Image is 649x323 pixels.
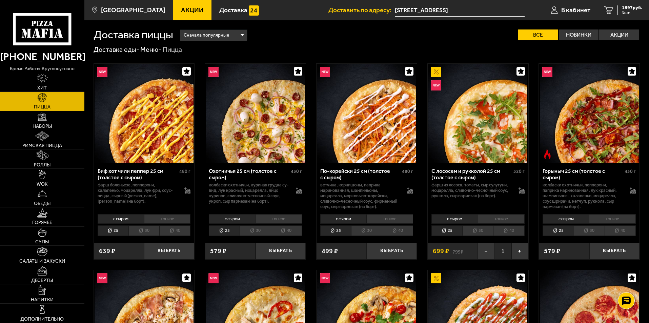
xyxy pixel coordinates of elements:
img: Акционный [431,273,441,283]
span: 1897 руб. [622,5,642,10]
a: Доставка еды- [94,45,139,54]
li: тонкое [478,214,525,224]
a: Меню- [140,45,162,54]
p: фарш из лосося, томаты, сыр сулугуни, моцарелла, сливочно-чесночный соус, руккола, сыр пармезан (... [431,182,512,199]
a: НовинкаПо-корейски 25 см (толстое с сыром) [317,64,417,163]
li: 30 [462,225,493,236]
span: Супы [35,240,49,244]
li: 25 [543,225,573,236]
span: Напитки [31,298,54,302]
li: 30 [240,225,270,236]
li: с сыром [543,214,589,224]
span: Наборы [33,124,52,129]
li: с сыром [431,214,478,224]
img: Новинка [542,67,552,77]
li: 30 [351,225,382,236]
li: 25 [209,225,240,236]
span: 499 ₽ [322,248,338,255]
li: с сыром [320,214,367,224]
p: ветчина, корнишоны, паприка маринованная, шампиньоны, моцарелла, морковь по-корейски, сливочно-че... [320,182,401,209]
p: колбаски охотничьи, куриная грудка су-вид, лук красный, моцарелла, яйцо куриное, сливочно-чесночн... [209,182,289,204]
span: Доставка [219,7,247,13]
div: Биф хот чили пеппер 25 см (толстое с сыром) [98,168,178,181]
img: Новинка [320,67,330,77]
span: Акции [181,7,204,13]
button: Выбрать [256,243,306,259]
label: Все [518,29,558,40]
li: с сыром [98,214,144,224]
img: С лососем и рукколой 25 см (толстое с сыром) [428,64,527,163]
a: АкционныйНовинкаС лососем и рукколой 25 см (толстое с сыром) [428,64,528,163]
li: с сыром [209,214,255,224]
span: Роллы [34,163,50,167]
img: Акционный [431,67,441,77]
div: По-корейски 25 см (толстое с сыром) [320,168,401,181]
span: Сначала популярные [184,29,229,42]
span: Хит [37,86,47,90]
label: Акции [599,29,639,40]
div: Горыныч 25 см (толстое с сыром) [543,168,623,181]
li: тонкое [589,214,636,224]
span: WOK [37,182,48,187]
button: Выбрать [589,243,640,259]
span: Салаты и закуски [19,259,65,264]
div: С лососем и рукколой 25 см (толстое с сыром) [431,168,512,181]
li: 25 [431,225,462,236]
li: 40 [493,225,524,236]
span: 480 г [402,168,413,174]
span: 480 г [179,168,190,174]
span: 430 г [625,168,636,174]
img: По-корейски 25 см (толстое с сыром) [317,64,416,163]
li: тонкое [144,214,191,224]
a: НовинкаОхотничья 25 см (толстое с сыром) [205,64,306,163]
input: Ваш адрес доставки [395,4,525,17]
s: 799 ₽ [452,248,463,255]
div: Охотничья 25 см (толстое с сыром) [209,168,289,181]
img: Новинка [97,273,107,283]
li: 30 [128,225,159,236]
li: 25 [320,225,351,236]
li: 40 [271,225,302,236]
span: 639 ₽ [99,248,115,255]
span: Римская пицца [22,143,62,148]
img: Новинка [208,273,219,283]
span: Обеды [34,201,50,206]
img: Горыныч 25 см (толстое с сыром) [540,64,639,163]
a: НовинкаОстрое блюдоГорыныч 25 см (толстое с сыром) [539,64,640,163]
li: тонкое [366,214,413,224]
span: Белградская улица, 6к2 [395,4,525,17]
span: 430 г [291,168,302,174]
span: 579 ₽ [210,248,226,255]
li: 40 [605,225,636,236]
div: Пицца [163,45,182,54]
img: Новинка [208,67,219,77]
img: 15daf4d41897b9f0e9f617042186c801.svg [249,5,259,16]
li: 40 [382,225,413,236]
span: 3 шт. [622,11,642,15]
span: Горячее [32,220,52,225]
p: фарш болоньезе, пепперони, халапеньо, моцарелла, лук фри, соус-пицца, сырный [PERSON_NAME], [PERS... [98,182,178,204]
span: Дополнительно [20,317,64,322]
button: − [478,243,494,259]
li: тонкое [255,214,302,224]
li: 40 [159,225,190,236]
button: + [511,243,528,259]
span: 520 г [513,168,525,174]
span: 1 [495,243,511,259]
p: колбаски Охотничьи, пепперони, паприка маринованная, лук красный, шампиньоны, халапеньо, моцарелл... [543,182,623,209]
button: Выбрать [144,243,194,259]
img: Острое блюдо [542,149,552,159]
span: Доставить по адресу: [328,7,395,13]
button: Выбрать [367,243,417,259]
img: Охотничья 25 см (толстое с сыром) [206,64,305,163]
img: Биф хот чили пеппер 25 см (толстое с сыром) [95,64,194,163]
span: В кабинет [561,7,590,13]
img: Новинка [431,80,441,90]
span: 699 ₽ [433,248,449,255]
img: Новинка [97,67,107,77]
span: Пицца [34,105,50,109]
span: 579 ₽ [544,248,560,255]
li: 25 [98,225,128,236]
li: 30 [574,225,605,236]
span: [GEOGRAPHIC_DATA] [101,7,165,13]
